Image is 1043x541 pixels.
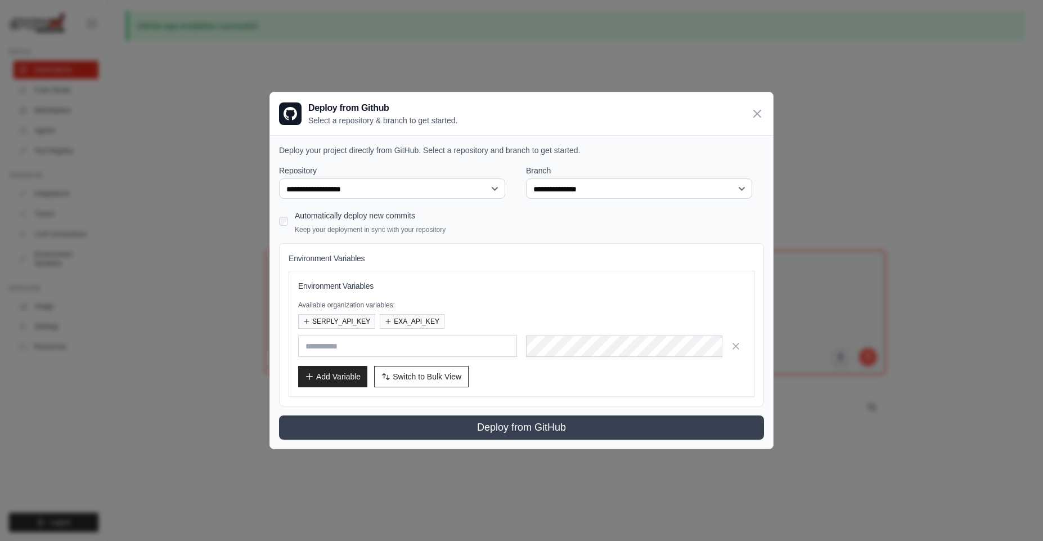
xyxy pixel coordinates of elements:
label: Repository [279,165,517,176]
p: Available organization variables: [298,301,745,310]
span: Switch to Bulk View [393,371,461,382]
label: Automatically deploy new commits [295,211,415,220]
h3: Environment Variables [298,280,745,292]
button: Add Variable [298,366,367,387]
p: Deploy your project directly from GitHub. Select a repository and branch to get started. [279,145,764,156]
button: SERPLY_API_KEY [298,314,375,329]
p: Select a repository & branch to get started. [308,115,457,126]
button: Deploy from GitHub [279,415,764,440]
label: Branch [526,165,764,176]
h3: Deploy from Github [308,101,457,115]
button: EXA_API_KEY [380,314,444,329]
iframe: Chat Widget [987,487,1043,541]
p: Keep your deployment in sync with your repository [295,225,446,234]
h4: Environment Variables [289,253,754,264]
button: Switch to Bulk View [374,366,469,387]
